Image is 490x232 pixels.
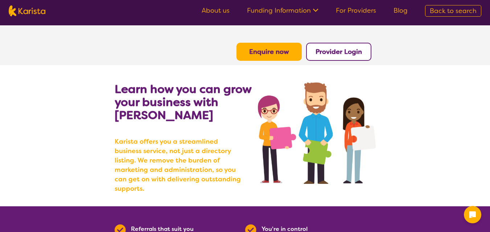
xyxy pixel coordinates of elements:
a: Back to search [425,5,481,17]
a: About us [202,6,230,15]
a: Funding Information [247,6,318,15]
img: Karista logo [9,5,45,16]
a: For Providers [336,6,376,15]
img: grow your business with Karista [258,83,375,184]
span: Back to search [430,7,477,15]
b: Karista offers you a streamlined business service, not just a directory listing. We remove the bu... [115,137,245,193]
a: Enquire now [249,47,289,56]
button: Provider Login [306,43,371,61]
a: Blog [394,6,408,15]
button: Enquire now [236,43,302,61]
b: Learn how you can grow your business with [PERSON_NAME] [115,81,251,123]
a: Provider Login [316,47,362,56]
